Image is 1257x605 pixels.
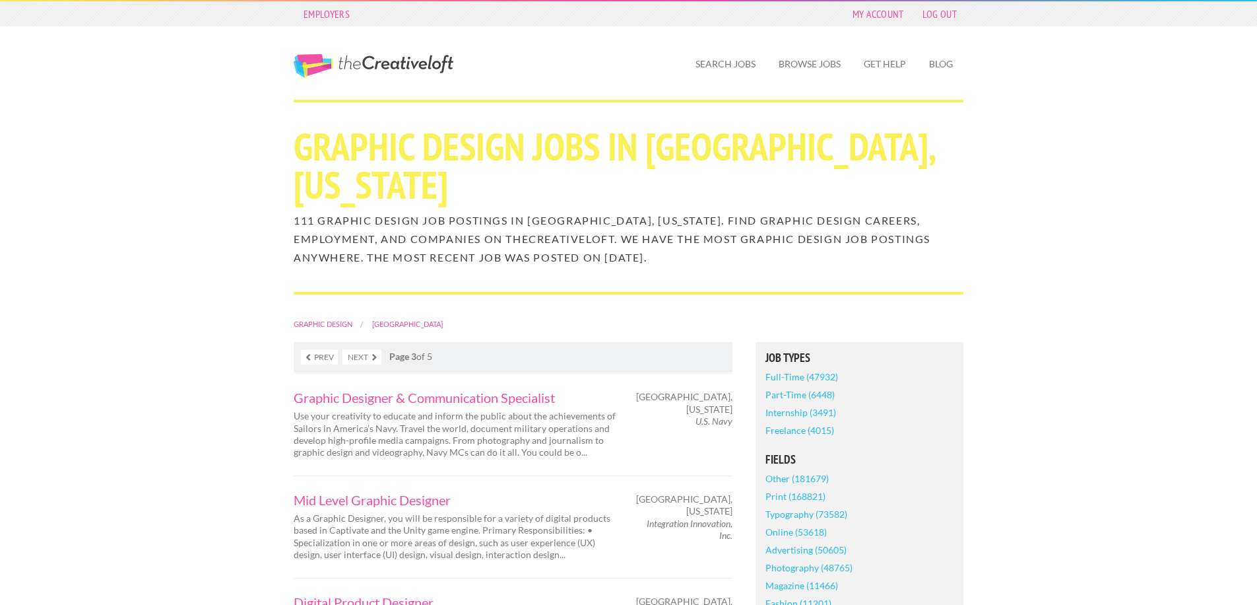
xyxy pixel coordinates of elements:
a: Freelance (4015) [765,421,834,439]
a: Full-Time (47932) [765,368,838,386]
a: Search Jobs [685,49,766,79]
a: Photography (48765) [765,559,853,577]
a: My Account [846,5,911,23]
a: Typography (73582) [765,505,847,523]
a: Graphic Design [294,320,352,328]
p: Use your creativity to educate and inform the public about the achievements of Sailors in America... [294,410,617,458]
a: Print (168821) [765,487,825,505]
em: U.S. Navy [695,415,732,427]
a: Advertising (50605) [765,541,847,559]
a: Internship (3491) [765,404,836,421]
span: [GEOGRAPHIC_DATA], [US_STATE] [636,493,732,517]
a: Other (181679) [765,470,829,487]
a: Graphic Designer & Communication Specialist [294,391,617,404]
a: Mid Level Graphic Designer [294,493,617,507]
a: Prev [301,349,338,365]
p: As a Graphic Designer, you will be responsible for a variety of digital products based in Captiva... [294,513,617,561]
h2: 111 Graphic Design job postings in [GEOGRAPHIC_DATA], [US_STATE]. Find Graphic Design careers, em... [294,211,963,267]
a: Next [342,349,381,365]
a: Log Out [916,5,963,23]
nav: of 5 [294,342,732,373]
a: The Creative Loft [294,54,453,78]
a: Blog [919,49,963,79]
h5: Job Types [765,352,953,364]
a: Magazine (11466) [765,577,838,594]
a: Part-Time (6448) [765,386,835,404]
a: Employers [297,5,356,23]
a: Online (53618) [765,523,827,541]
span: [GEOGRAPHIC_DATA], [US_STATE] [636,391,732,415]
em: Integration Innovation, Inc. [647,518,732,541]
a: [GEOGRAPHIC_DATA] [372,320,443,328]
h1: Graphic Design Jobs in [GEOGRAPHIC_DATA], [US_STATE] [294,127,963,204]
a: Get Help [853,49,917,79]
strong: Page 3 [389,351,416,362]
h5: Fields [765,454,953,466]
a: Browse Jobs [768,49,851,79]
